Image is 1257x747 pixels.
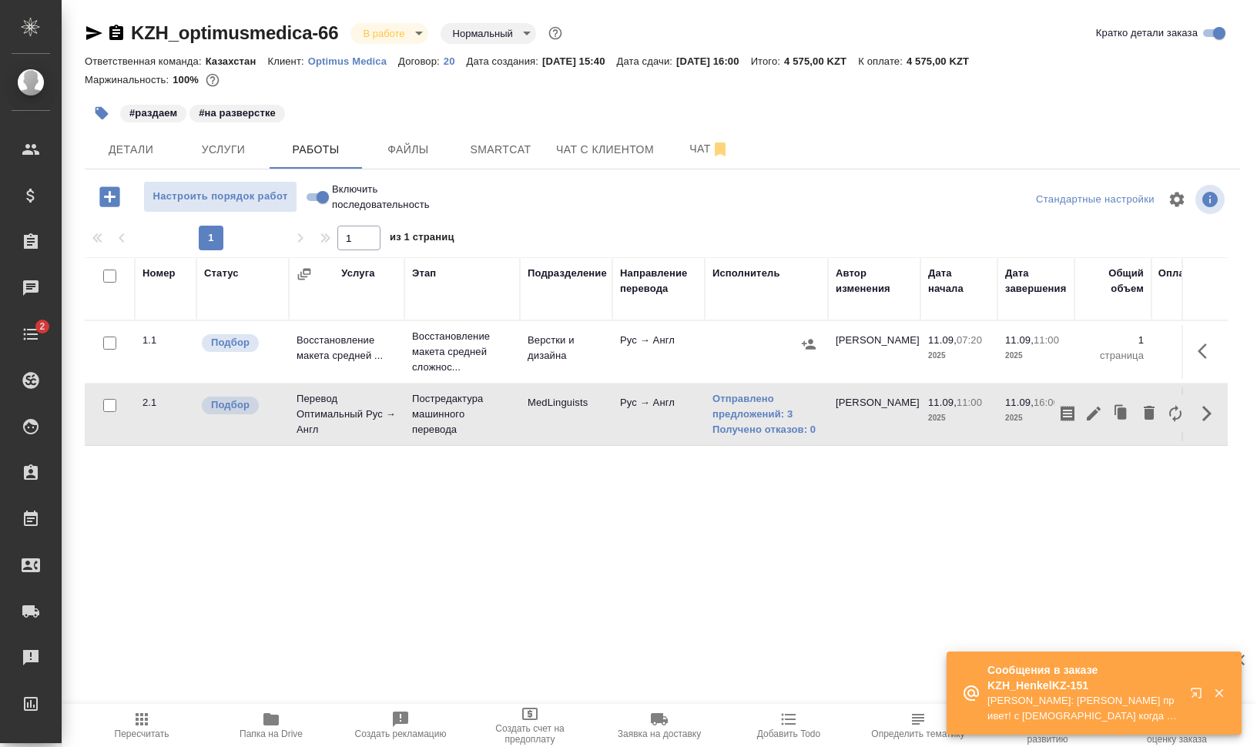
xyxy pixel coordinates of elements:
[240,729,303,739] span: Папка на Drive
[412,266,436,281] div: Этап
[85,55,206,67] p: Ответственная команда:
[474,723,585,745] span: Создать счет на предоплату
[612,387,705,441] td: Рус → Англ
[398,55,444,67] p: Договор:
[464,140,538,159] span: Smartcat
[1203,686,1235,700] button: Закрыть
[444,54,467,67] a: 20
[928,266,990,296] div: Дата начала
[115,729,169,739] span: Пересчитать
[987,693,1180,724] p: [PERSON_NAME]: [PERSON_NAME] привет! с [DEMOGRAPHIC_DATA] когда ждать?
[542,55,617,67] p: [DATE] 15:40
[797,333,820,356] button: Назначить
[1195,185,1228,214] span: Посмотреть информацию
[355,729,447,739] span: Создать рекламацию
[1082,333,1144,348] p: 1
[676,55,751,67] p: [DATE] 16:00
[1136,395,1162,432] button: Удалить
[784,55,858,67] p: 4 575,00 KZT
[618,729,701,739] span: Заявка на доставку
[199,106,276,121] p: #на разверстке
[617,55,676,67] p: Дата сдачи:
[211,397,250,413] p: Подбор
[1005,348,1067,363] p: 2025
[441,23,536,44] div: В работе
[1162,395,1188,432] button: Заменить
[1034,397,1059,408] p: 16:00
[129,106,177,121] p: #раздаем
[1034,334,1059,346] p: 11:00
[1107,395,1136,432] button: Клонировать
[467,55,542,67] p: Дата создания:
[85,74,173,85] p: Маржинальность:
[308,55,398,67] p: Optimus Medica
[858,55,907,67] p: К оплате:
[1096,25,1198,41] span: Кратко детали заказа
[1181,678,1218,715] button: Открыть в новой вкладке
[1032,188,1158,212] div: split button
[142,266,176,281] div: Номер
[751,55,784,67] p: Итого:
[94,140,168,159] span: Детали
[928,334,957,346] p: 11.09,
[206,704,336,747] button: Папка на Drive
[142,333,189,348] div: 1.1
[211,335,250,350] p: Подбор
[267,55,307,67] p: Клиент:
[1188,395,1225,432] button: Скрыть кнопки
[871,729,964,739] span: Определить тематику
[143,181,297,213] button: Настроить порядок работ
[350,23,427,44] div: В работе
[444,55,467,67] p: 20
[620,266,697,296] div: Направление перевода
[1158,181,1195,218] span: Настроить таблицу
[928,348,990,363] p: 2025
[390,228,454,250] span: из 1 страниц
[1005,397,1034,408] p: 11.09,
[107,24,126,42] button: Скопировать ссылку
[289,384,404,445] td: Перевод Оптимальный Рус → Англ
[545,23,565,43] button: Доп статусы указывают на важность/срочность заказа
[672,139,746,159] span: Чат
[358,27,409,40] button: В работе
[1188,333,1225,370] button: Здесь прячутся важные кнопки
[1054,395,1081,432] button: Скопировать мини-бриф
[1005,334,1034,346] p: 11.09,
[853,704,983,747] button: Определить тематику
[1082,266,1144,296] div: Общий объем
[724,704,853,747] button: Добавить Todo
[957,397,982,408] p: 11:00
[4,315,58,353] a: 2
[448,27,518,40] button: Нормальный
[77,704,206,747] button: Пересчитать
[289,325,404,379] td: Восстановление макета средней ...
[520,325,612,379] td: Верстки и дизайна
[131,22,338,43] a: KZH_optimusmedica-66
[711,140,729,159] svg: Отписаться
[612,325,705,379] td: Рус → Англ
[204,266,239,281] div: Статус
[200,395,281,416] div: Можно подбирать исполнителей
[371,140,445,159] span: Файлы
[152,188,289,206] span: Настроить порядок работ
[412,329,512,375] p: Восстановление макета средней сложнос...
[712,266,780,281] div: Исполнитель
[556,140,654,159] span: Чат с клиентом
[341,266,374,281] div: Услуга
[1005,266,1067,296] div: Дата завершения
[528,266,607,281] div: Подразделение
[89,181,131,213] button: Добавить работу
[757,729,820,739] span: Добавить Todo
[987,662,1180,693] p: Сообщения в заказе KZH_HenkelKZ-151
[1081,395,1107,432] button: Редактировать
[85,24,103,42] button: Скопировать ссылку для ЯМессенджера
[1159,333,1236,348] p: 1
[520,387,612,441] td: MedLinguists
[828,387,920,441] td: [PERSON_NAME]
[332,182,452,213] span: Включить последовательность
[186,140,260,159] span: Услуги
[203,70,223,90] button: 0.00 KZT;
[1158,266,1236,296] div: Оплачиваемый объем
[928,397,957,408] p: 11.09,
[85,96,119,130] button: Добавить тэг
